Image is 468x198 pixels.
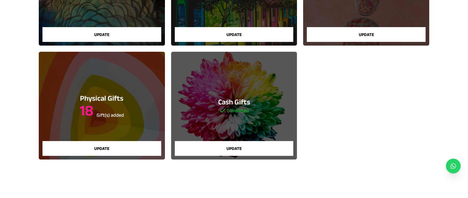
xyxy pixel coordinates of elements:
[80,93,124,103] h3: Physical Gifts
[175,141,294,156] button: Update
[307,27,426,42] button: Update
[80,103,124,118] h3: 18
[218,107,250,114] h5: Completed
[42,141,161,156] button: Update
[175,27,294,42] button: Update
[97,112,124,118] sub: Gift(s) added
[171,52,297,160] a: Cash GiftsCompletedUpdate
[42,27,161,42] button: Update
[39,52,165,160] a: Physical Gifts18 Gift(s) addedUpdate
[218,97,250,107] h3: Cash Gifts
